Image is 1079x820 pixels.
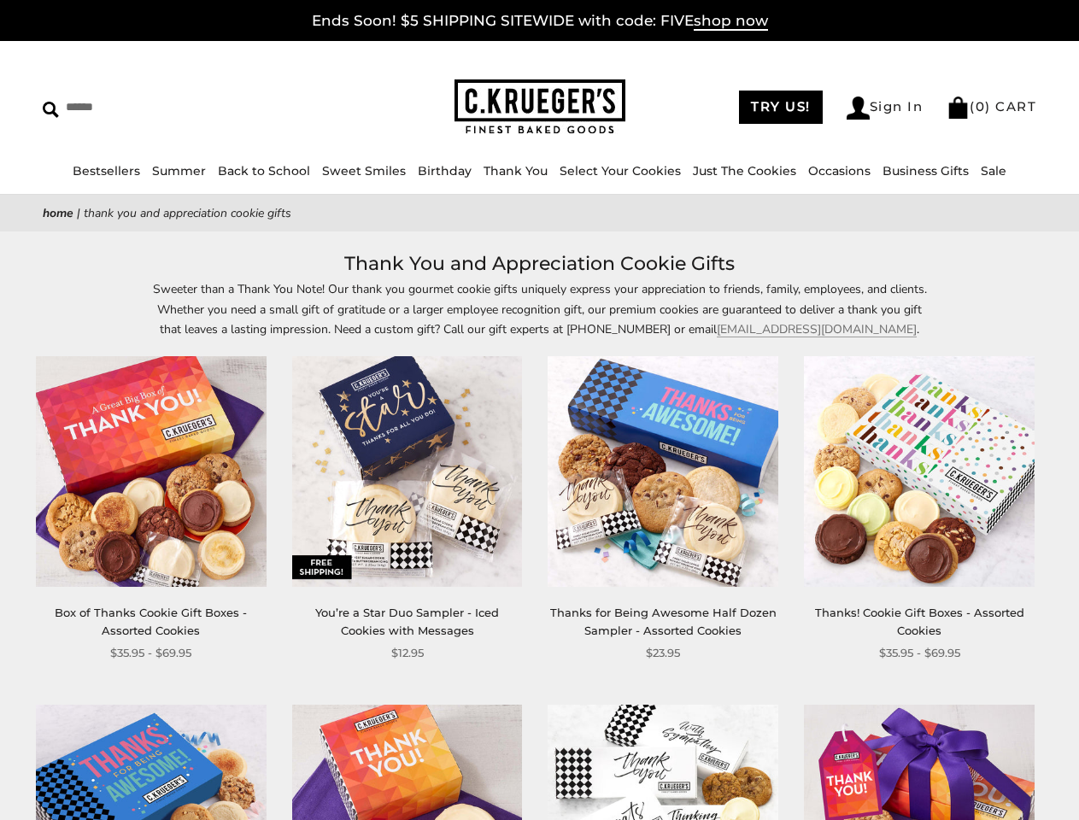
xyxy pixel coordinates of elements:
a: Bestsellers [73,163,140,179]
a: TRY US! [739,91,823,124]
span: $12.95 [391,644,424,662]
a: Business Gifts [883,163,969,179]
img: Box of Thanks Cookie Gift Boxes - Assorted Cookies [36,356,267,587]
a: Ends Soon! $5 SHIPPING SITEWIDE with code: FIVEshop now [312,12,768,31]
p: Sweeter than a Thank You Note! Our thank you gourmet cookie gifts uniquely express your appreciat... [147,279,933,338]
img: C.KRUEGER'S [454,79,625,135]
span: $35.95 - $69.95 [879,644,960,662]
img: Account [847,97,870,120]
a: Sign In [847,97,924,120]
a: (0) CART [947,98,1036,114]
nav: breadcrumbs [43,203,1036,223]
span: 0 [976,98,986,114]
img: Search [43,102,59,118]
span: shop now [694,12,768,31]
a: Back to School [218,163,310,179]
a: Summer [152,163,206,179]
img: Thanks! Cookie Gift Boxes - Assorted Cookies [804,356,1035,587]
a: Sale [981,163,1006,179]
img: Thanks for Being Awesome Half Dozen Sampler - Assorted Cookies [548,356,778,587]
span: | [77,205,80,221]
span: $35.95 - $69.95 [110,644,191,662]
a: Occasions [808,163,871,179]
a: Thanks! Cookie Gift Boxes - Assorted Cookies [815,606,1024,637]
img: You’re a Star Duo Sampler - Iced Cookies with Messages [292,356,523,587]
a: Thank You [484,163,548,179]
input: Search [43,94,270,120]
a: Birthday [418,163,472,179]
a: You’re a Star Duo Sampler - Iced Cookies with Messages [315,606,499,637]
a: [EMAIL_ADDRESS][DOMAIN_NAME] [717,321,917,337]
a: Select Your Cookies [560,163,681,179]
span: $23.95 [646,644,680,662]
a: Home [43,205,73,221]
a: Box of Thanks Cookie Gift Boxes - Assorted Cookies [55,606,247,637]
a: Sweet Smiles [322,163,406,179]
span: Thank You and Appreciation Cookie Gifts [84,205,291,221]
a: Thanks for Being Awesome Half Dozen Sampler - Assorted Cookies [550,606,777,637]
h1: Thank You and Appreciation Cookie Gifts [68,249,1011,279]
img: Bag [947,97,970,119]
a: Just The Cookies [693,163,796,179]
